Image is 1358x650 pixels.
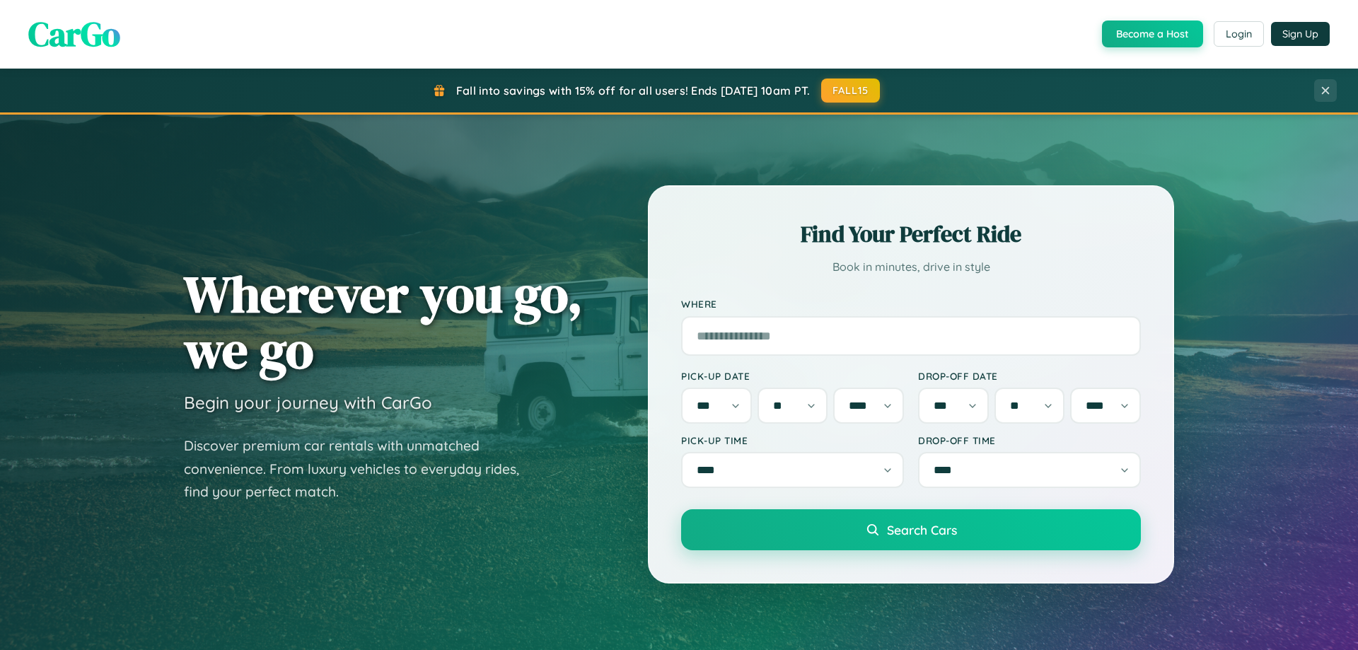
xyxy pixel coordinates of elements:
span: Search Cars [887,522,957,538]
button: FALL15 [821,79,881,103]
label: Where [681,298,1141,311]
button: Sign Up [1271,22,1330,46]
span: Fall into savings with 15% off for all users! Ends [DATE] 10am PT. [456,83,811,98]
p: Book in minutes, drive in style [681,257,1141,277]
button: Become a Host [1102,21,1203,47]
h1: Wherever you go, we go [184,266,583,378]
h2: Find Your Perfect Ride [681,219,1141,250]
button: Search Cars [681,509,1141,550]
label: Pick-up Time [681,434,904,446]
h3: Begin your journey with CarGo [184,392,432,413]
button: Login [1214,21,1264,47]
p: Discover premium car rentals with unmatched convenience. From luxury vehicles to everyday rides, ... [184,434,538,504]
span: CarGo [28,11,120,57]
label: Drop-off Time [918,434,1141,446]
label: Drop-off Date [918,370,1141,382]
label: Pick-up Date [681,370,904,382]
